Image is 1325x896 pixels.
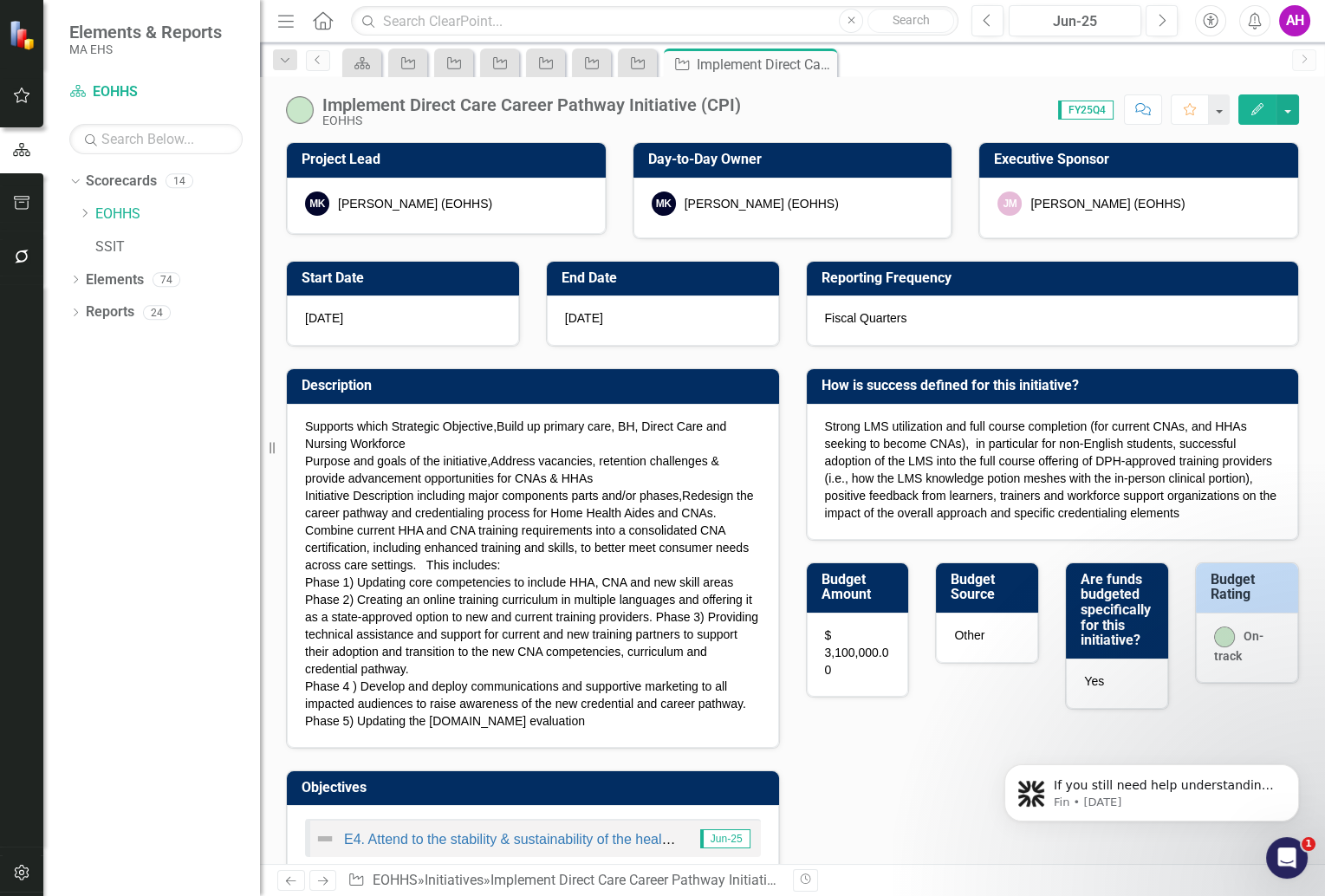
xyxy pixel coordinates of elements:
[305,679,746,728] span: Phase 4 ) Develop and deploy communications and supportive marketing to all impacted audiences to...
[490,872,815,888] div: Implement Direct Care Career Pathway Initiative (CPI)
[1009,5,1141,36] button: Jun-25
[822,270,1290,286] h3: Reporting Frequency
[373,872,418,888] a: EOHHS
[69,42,222,56] small: MA EHS
[648,152,944,167] h3: Day-to-Day Owner
[954,628,984,642] span: Other
[685,195,839,212] div: [PERSON_NAME] (EOHHS)
[1081,572,1159,648] h3: Are funds budgeted specifically for this initiative?
[893,13,930,27] span: Search
[562,270,770,286] h3: End Date
[347,871,779,891] div: » »
[351,6,958,36] input: Search ClearPoint...
[69,22,222,42] span: Elements & Reports
[338,195,492,212] div: [PERSON_NAME] (EOHHS)
[1214,627,1235,647] img: On-track
[305,454,719,485] span: Address vacancies, retention challenges & provide advancement opportunities for CNAs & HHAs
[1214,629,1263,663] span: On-track
[822,378,1290,393] h3: How is success defined for this initiative?
[302,780,770,795] h3: Objectives
[302,270,510,286] h3: Start Date
[997,192,1022,216] div: JM
[69,124,243,154] input: Search Below...
[1084,674,1104,688] span: Yes
[305,489,754,572] span: Redesign the career pathway and credentialing process for Home Health Aides and CNAs. Combine cur...
[1030,195,1185,212] div: [PERSON_NAME] (EOHHS)
[951,572,1029,602] h3: Budget Source
[86,302,134,322] a: Reports
[978,728,1325,849] iframe: Intercom notifications message
[994,152,1289,167] h3: Executive Sponsor
[153,272,180,287] div: 74
[322,95,741,114] div: Implement Direct Care Career Pathway Initiative (CPI)
[807,295,1299,346] div: Fiscal Quarters
[825,628,889,677] span: $ 3,100,000.00
[305,454,490,468] span: Purpose and goals of the initiative,
[305,489,758,728] span: Plain text content control
[1279,5,1310,36] button: AH
[95,237,260,257] a: SSIT
[1058,101,1114,120] span: FY25Q4
[700,829,750,848] span: Jun-25
[305,192,329,216] div: MK
[302,152,597,167] h3: Project Lead
[305,454,719,485] span: Plain text content control
[286,96,314,124] img: On-track
[1015,11,1135,32] div: Jun-25
[822,572,900,602] h3: Budget Amount
[305,489,682,503] span: Initiative Description including major components parts and/or phases,
[825,418,1281,522] p: Strong LMS utilization and full course completion (for current CNAs, and HHAs seeking to become C...
[305,575,758,676] span: Phase 1) Updating core competencies to include HHA, CNA and new skill areas Phase 2) Creating an ...
[305,419,726,451] span: Drop-down list content control
[1211,572,1289,602] h3: Budget Rating
[69,82,243,102] a: EOHHS
[143,305,171,320] div: 24
[1266,837,1308,879] iframe: Intercom live chat
[697,54,833,75] div: Implement Direct Care Career Pathway Initiative (CPI)
[95,205,260,224] a: EOHHS
[305,419,497,433] span: Supports which Strategic Objective,
[315,828,335,849] img: Not Defined
[86,172,157,192] a: Scorecards
[305,311,343,325] span: [DATE]
[305,419,726,451] span: Build up primary care, BH, Direct Care and Nursing Workforce
[1302,837,1315,851] span: 1
[867,9,954,33] button: Search
[86,270,144,290] a: Elements
[302,378,770,393] h3: Description
[565,311,603,325] span: [DATE]
[9,20,39,50] img: ClearPoint Strategy
[652,192,676,216] div: MK
[166,174,193,189] div: 14
[322,114,741,127] div: EOHHS
[425,872,484,888] a: Initiatives
[344,832,871,847] a: E4. Attend to the stability & sustainability of the health and human services ecosystem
